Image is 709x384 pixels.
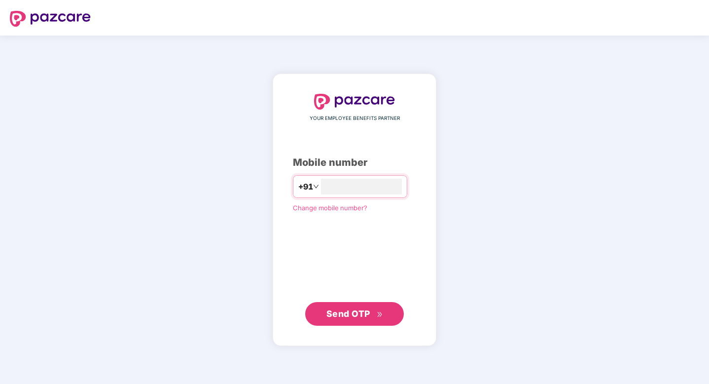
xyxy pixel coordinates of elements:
[313,184,319,190] span: down
[377,311,383,318] span: double-right
[10,11,91,27] img: logo
[298,181,313,193] span: +91
[293,155,416,170] div: Mobile number
[293,204,367,212] a: Change mobile number?
[305,302,404,326] button: Send OTPdouble-right
[314,94,395,110] img: logo
[310,115,400,122] span: YOUR EMPLOYEE BENEFITS PARTNER
[326,308,370,319] span: Send OTP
